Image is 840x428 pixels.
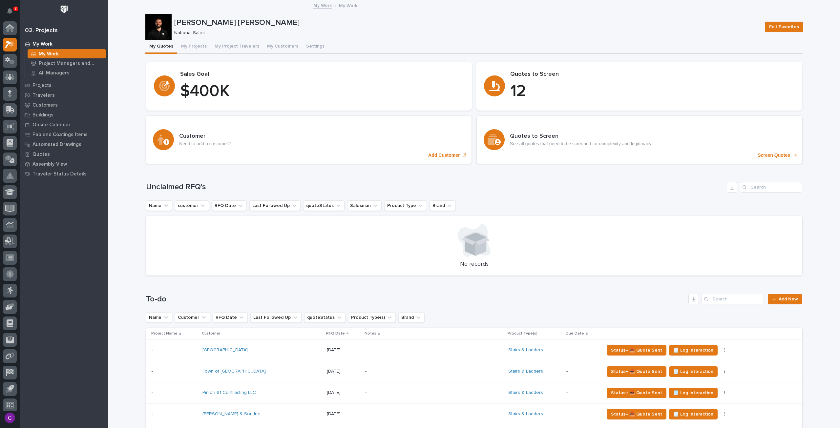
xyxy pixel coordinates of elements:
p: - [365,390,480,396]
button: 🗒️ Log Interaction [669,366,718,377]
button: users-avatar [3,411,17,425]
p: Customers [32,102,58,108]
button: My Project Travelers [211,40,263,54]
a: [PERSON_NAME] & Son Inc [202,411,260,417]
p: [DATE] [327,390,360,396]
span: Edit Favorites [769,23,799,31]
p: Project Name [151,330,178,337]
button: Customer [175,312,210,323]
p: 3 [14,6,17,11]
a: My Work [313,1,332,9]
p: My Work [32,41,52,47]
span: Status→ 📤 Quote Sent [611,389,662,397]
a: Assembly View [20,159,108,169]
p: See all quotes that need to be screened for complexity and legitimacy. [510,141,652,147]
p: My Work [339,2,357,9]
span: Add New [779,297,798,301]
a: Stairs & Ladders [508,347,543,353]
p: $ 400 K [180,82,464,101]
p: - [566,411,599,417]
p: - [151,367,154,374]
p: Quotes [32,152,50,157]
a: Stairs & Ladders [508,411,543,417]
a: Add New [768,294,802,304]
a: Travelers [20,90,108,100]
p: Screen Quotes [758,153,790,158]
a: Buildings [20,110,108,120]
p: Buildings [32,112,53,118]
a: Stairs & Ladders [508,390,543,396]
tr: -- Town of [GEOGRAPHIC_DATA] [DATE]-Stairs & Ladders -Status→ 📤 Quote Sent🗒️ Log Interaction [146,361,802,382]
button: Salesman [347,200,382,211]
a: Add Customer [146,116,472,164]
a: Project Managers and Engineers [25,59,108,68]
div: Notifications3 [8,8,17,18]
img: Workspace Logo [58,3,70,15]
button: Name [146,200,172,211]
button: Status→ 📤 Quote Sent [607,388,666,398]
p: Assembly View [32,161,67,167]
button: Settings [302,40,328,54]
span: 🗒️ Log Interaction [673,389,713,397]
p: My Work [39,51,59,57]
button: Status→ 📤 Quote Sent [607,366,666,377]
p: [DATE] [327,411,360,417]
span: 🗒️ Log Interaction [673,368,713,376]
a: My Work [25,49,108,58]
h1: Unclaimed RFQ's [146,182,724,192]
a: Projects [20,80,108,90]
p: No records [154,261,794,268]
button: Notifications [3,4,17,18]
button: Status→ 📤 Quote Sent [607,345,666,356]
span: Status→ 📤 Quote Sent [611,346,662,354]
a: Automated Drawings [20,139,108,149]
p: Customer [202,330,220,337]
a: Screen Quotes [477,116,802,164]
button: Edit Favorites [765,22,803,32]
h3: Customer [179,133,231,140]
button: Last Followed Up [250,312,302,323]
button: Brand [430,200,456,211]
p: - [151,410,154,417]
p: - [566,369,599,374]
h1: To-do [146,295,686,304]
button: Last Followed Up [249,200,301,211]
button: 🗒️ Log Interaction [669,409,718,419]
tr: -- Pinion 91 Contracting LLC [DATE]-Stairs & Ladders -Status→ 📤 Quote Sent🗒️ Log Interaction [146,382,802,403]
a: Customers [20,100,108,110]
span: Status→ 📤 Quote Sent [611,368,662,376]
p: [DATE] [327,347,360,353]
p: Product Type(s) [508,330,537,337]
a: Onsite Calendar [20,120,108,130]
div: 02. Projects [25,27,58,34]
p: Sales Goal [180,71,464,78]
p: RFQ Date [326,330,345,337]
tr: -- [PERSON_NAME] & Son Inc [DATE]-Stairs & Ladders -Status→ 📤 Quote Sent🗒️ Log Interaction [146,403,802,425]
div: Search [702,294,764,304]
a: Town of [GEOGRAPHIC_DATA] [202,369,266,374]
p: [DATE] [327,369,360,374]
button: Product Type(s) [348,312,396,323]
p: Notes [365,330,376,337]
p: Quotes to Screen [510,71,794,78]
button: quoteStatus [304,312,346,323]
a: Traveler Status Details [20,169,108,179]
p: - [566,390,599,396]
p: - [365,347,480,353]
p: Automated Drawings [32,142,81,148]
p: Traveler Status Details [32,171,87,177]
p: Travelers [32,92,55,98]
button: RFQ Date [213,312,248,323]
button: RFQ Date [212,200,247,211]
p: All Managers [39,70,70,76]
span: Status→ 📤 Quote Sent [611,410,662,418]
button: Brand [398,312,425,323]
button: customer [175,200,209,211]
p: Need to add a customer? [179,141,231,147]
p: Project Managers and Engineers [39,61,103,67]
a: Fab and Coatings Items [20,130,108,139]
a: All Managers [25,68,108,77]
a: Stairs & Ladders [508,369,543,374]
button: My Quotes [145,40,177,54]
p: Due Date [566,330,584,337]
